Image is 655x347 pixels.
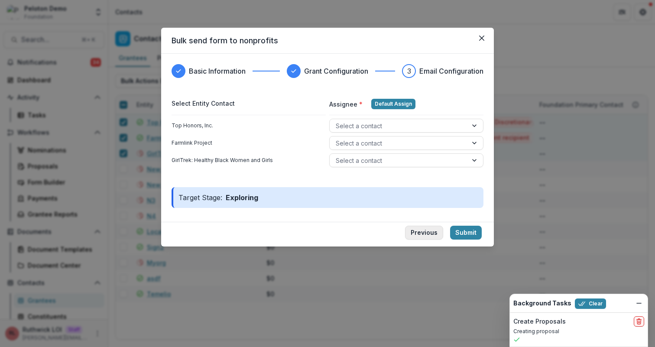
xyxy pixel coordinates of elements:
button: Default Assign [371,99,415,109]
div: Target Stage: [172,187,483,208]
h3: Email Configuration [419,66,483,76]
h2: Create Proposals [513,318,566,325]
h3: Basic Information [189,66,246,76]
button: Previous [405,226,443,240]
h3: Grant Configuration [304,66,368,76]
div: 3 [407,66,411,76]
label: Assignee [329,100,363,109]
label: Select Entity Contact [172,99,321,108]
div: Progress [172,64,483,78]
button: delete [634,316,644,327]
button: Clear [575,298,606,309]
p: GirlTrek: Healthy Black Women and Girls [172,156,273,164]
button: Submit [450,226,482,240]
p: Farmlink Project [172,139,212,147]
button: Close [475,31,489,45]
p: Top Honors, Inc. [172,122,213,130]
header: Bulk send form to nonprofits [161,28,494,54]
button: Dismiss [634,298,644,308]
p: Creating proposal [513,328,644,335]
p: Exploring [222,192,262,203]
h2: Background Tasks [513,300,571,307]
